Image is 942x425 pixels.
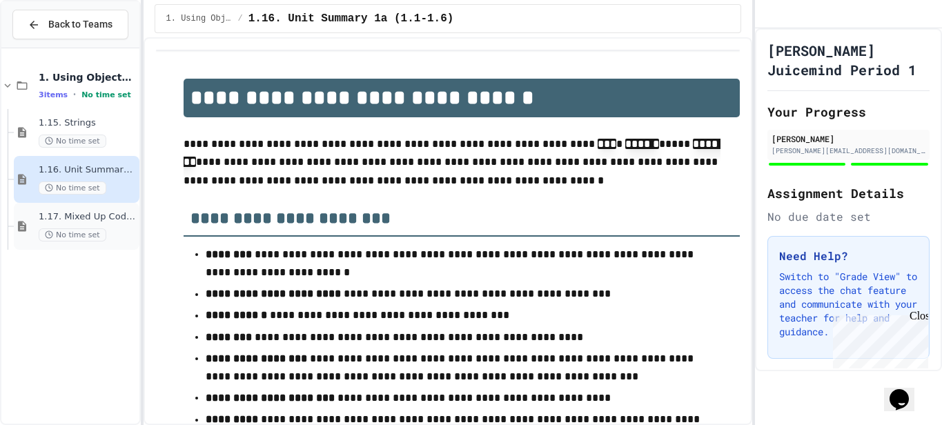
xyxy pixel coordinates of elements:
[767,102,930,121] h2: Your Progress
[767,208,930,225] div: No due date set
[73,89,76,100] span: •
[827,310,928,368] iframe: chat widget
[884,370,928,411] iframe: chat widget
[779,270,918,339] p: Switch to "Grade View" to access the chat feature and communicate with your teacher for help and ...
[772,146,925,156] div: [PERSON_NAME][EMAIL_ADDRESS][DOMAIN_NAME]
[81,90,131,99] span: No time set
[39,71,137,83] span: 1. Using Objects and Methods
[248,10,454,27] span: 1.16. Unit Summary 1a (1.1-1.6)
[166,13,233,24] span: 1. Using Objects and Methods
[6,6,95,88] div: Chat with us now!Close
[48,17,112,32] span: Back to Teams
[39,211,137,223] span: 1.17. Mixed Up Code Practice 1.1-1.6
[39,135,106,148] span: No time set
[39,181,106,195] span: No time set
[238,13,243,24] span: /
[39,117,137,129] span: 1.15. Strings
[767,184,930,203] h2: Assignment Details
[39,228,106,241] span: No time set
[772,132,925,145] div: [PERSON_NAME]
[39,90,68,99] span: 3 items
[39,164,137,176] span: 1.16. Unit Summary 1a (1.1-1.6)
[12,10,128,39] button: Back to Teams
[779,248,918,264] h3: Need Help?
[767,41,930,79] h1: [PERSON_NAME] Juicemind Period 1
